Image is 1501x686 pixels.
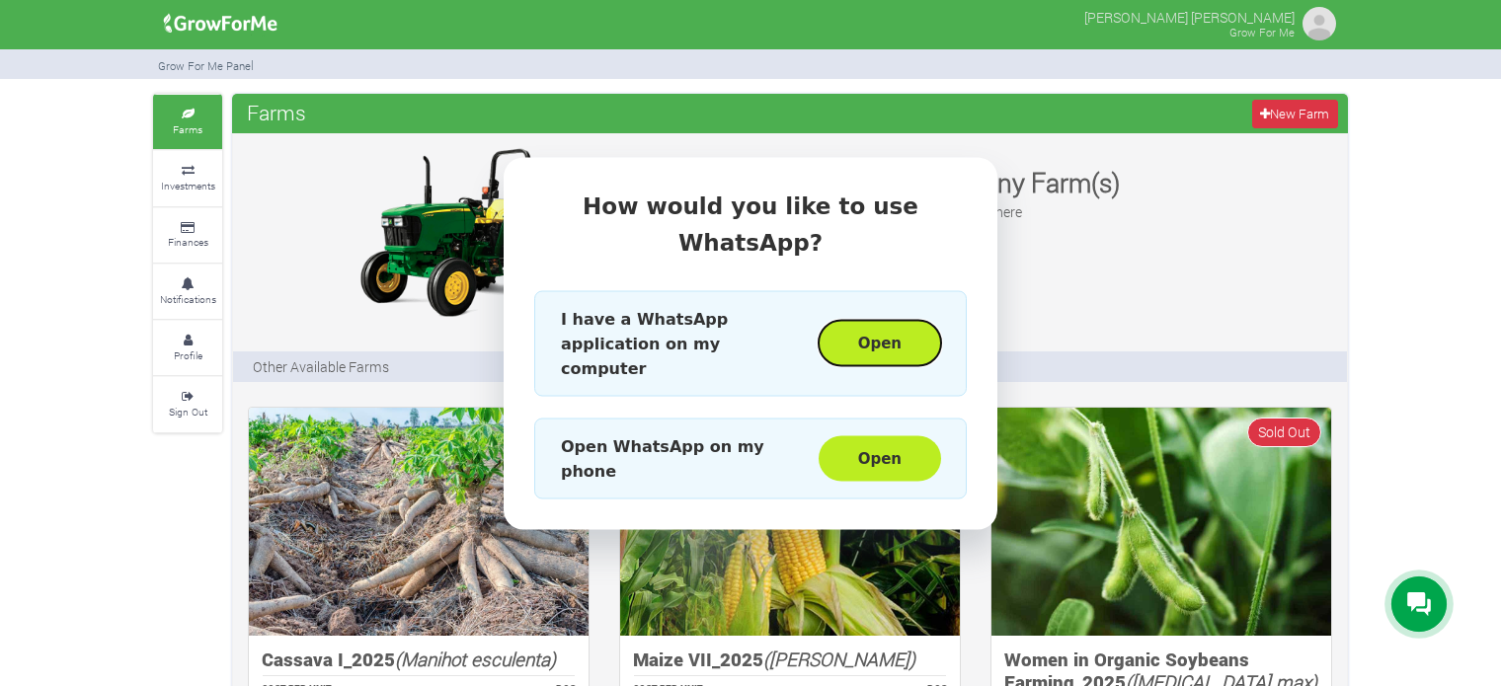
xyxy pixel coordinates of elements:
[819,321,941,366] button: Open
[561,306,794,380] span: I have a WhatsApp application on my computer
[534,188,967,261] div: How would you like to use WhatsApp?
[794,321,966,366] a: Open
[561,433,794,483] span: Open WhatsApp on my phone
[819,435,941,481] button: Open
